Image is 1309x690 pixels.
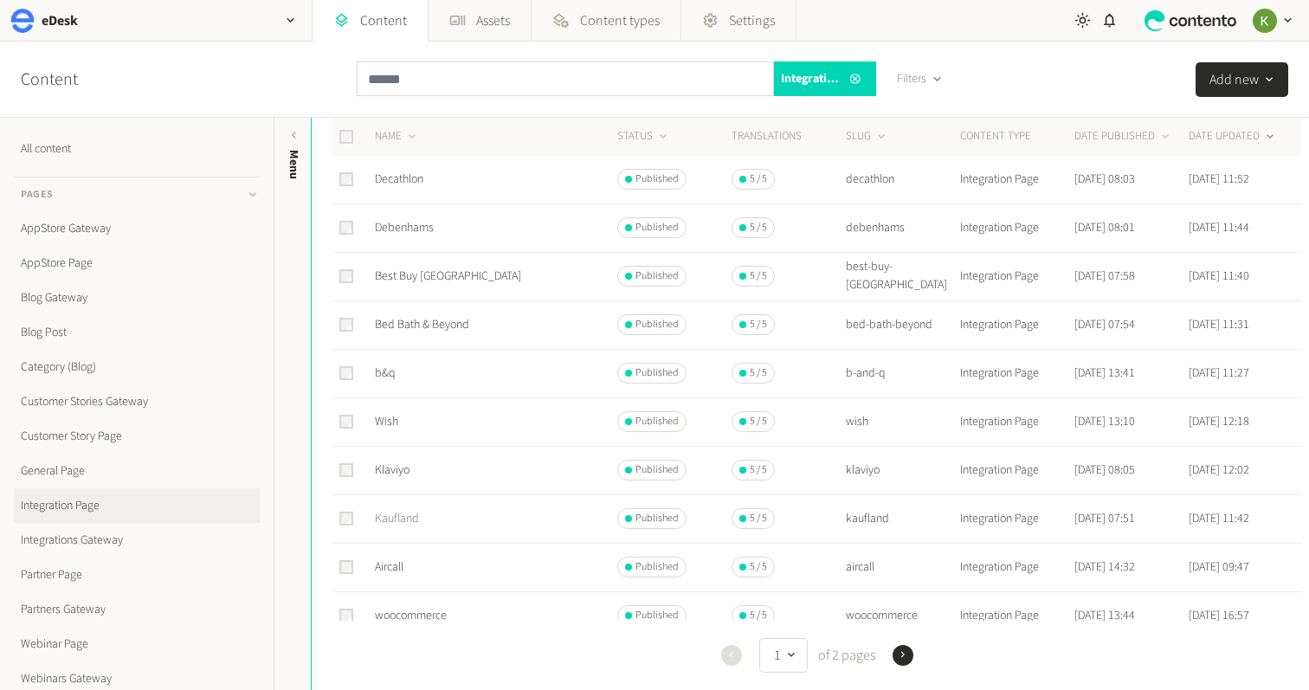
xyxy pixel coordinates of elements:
time: [DATE] 11:40 [1189,268,1249,285]
time: [DATE] 11:44 [1189,219,1249,236]
time: [DATE] 13:41 [1074,364,1135,382]
button: STATUS [617,128,670,145]
img: Keelin Terry [1253,9,1277,33]
time: [DATE] 13:44 [1074,607,1135,624]
a: Wish [375,413,398,430]
a: Kaufland [375,510,419,527]
time: [DATE] 07:51 [1074,510,1135,527]
img: eDesk [10,9,35,33]
time: [DATE] 14:32 [1074,558,1135,576]
td: Integration Page [959,252,1074,300]
span: 5 / 5 [750,462,767,478]
td: Integration Page [959,349,1074,397]
span: Published [635,559,679,575]
span: Pages [21,187,54,203]
th: CONTENT TYPE [959,118,1074,156]
span: Menu [285,150,303,179]
a: b&q [375,364,396,382]
td: Integration Page [959,543,1074,591]
span: 5 / 5 [750,317,767,332]
time: [DATE] 11:31 [1189,316,1249,333]
span: Content types [580,10,660,31]
span: Integration Page [781,70,841,88]
td: Integration Page [959,446,1074,494]
span: Published [635,171,679,187]
button: DATE PUBLISHED [1074,128,1172,145]
time: [DATE] 08:03 [1074,171,1135,188]
button: DATE UPDATED [1189,128,1277,145]
a: Category (Blog) [14,350,260,384]
time: [DATE] 09:47 [1189,558,1249,576]
a: Customer Story Page [14,419,260,454]
td: debenhams [845,203,959,252]
td: klaviyo [845,446,959,494]
span: Published [635,317,679,332]
td: b-and-q [845,349,959,397]
span: 5 / 5 [750,414,767,429]
a: Integration Page [14,488,260,523]
button: Filters [883,61,957,96]
span: 5 / 5 [750,171,767,187]
a: Aircall [375,558,403,576]
time: [DATE] 11:27 [1189,364,1249,382]
td: aircall [845,543,959,591]
td: Integration Page [959,300,1074,349]
span: Published [635,608,679,623]
td: best-buy-[GEOGRAPHIC_DATA] [845,252,959,300]
time: [DATE] 13:10 [1074,413,1135,430]
a: Blog Gateway [14,281,260,315]
span: 5 / 5 [750,220,767,235]
span: Published [635,268,679,284]
a: Klaviyo [375,461,409,479]
td: Integration Page [959,155,1074,203]
time: [DATE] 08:01 [1074,219,1135,236]
time: [DATE] 11:42 [1189,510,1249,527]
a: Blog Post [14,315,260,350]
span: 5 / 5 [750,511,767,526]
a: All content [14,132,260,166]
time: [DATE] 08:05 [1074,461,1135,479]
a: Customer Stories Gateway [14,384,260,419]
button: SLUG [846,128,888,145]
a: AppStore Gateway [14,211,260,246]
td: kaufland [845,494,959,543]
td: Integration Page [959,591,1074,640]
a: Partners Gateway [14,592,260,627]
a: General Page [14,454,260,488]
a: Best Buy [GEOGRAPHIC_DATA] [375,268,521,285]
time: [DATE] 11:52 [1189,171,1249,188]
button: Add new [1196,62,1288,97]
td: Integration Page [959,494,1074,543]
span: of 2 pages [815,645,875,666]
span: 5 / 5 [750,559,767,575]
time: [DATE] 07:58 [1074,268,1135,285]
span: Published [635,462,679,478]
td: Integration Page [959,397,1074,446]
a: woocommerce [375,607,447,624]
span: Filters [897,70,926,88]
a: AppStore Page [14,246,260,281]
td: wish [845,397,959,446]
button: 1 [759,638,808,673]
h2: Content [21,67,118,93]
td: Integration Page [959,203,1074,252]
a: Debenhams [375,219,434,236]
a: Bed Bath & Beyond [375,316,469,333]
td: woocommerce [845,591,959,640]
a: Decathlon [375,171,423,188]
td: decathlon [845,155,959,203]
span: 5 / 5 [750,608,767,623]
time: [DATE] 16:57 [1189,607,1249,624]
span: Settings [729,10,775,31]
span: Published [635,365,679,381]
span: Published [635,220,679,235]
button: NAME [375,128,419,145]
span: Published [635,511,679,526]
span: Published [635,414,679,429]
a: Partner Page [14,558,260,592]
th: Translations [731,118,845,156]
time: [DATE] 12:18 [1189,413,1249,430]
time: [DATE] 12:02 [1189,461,1249,479]
span: 5 / 5 [750,365,767,381]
